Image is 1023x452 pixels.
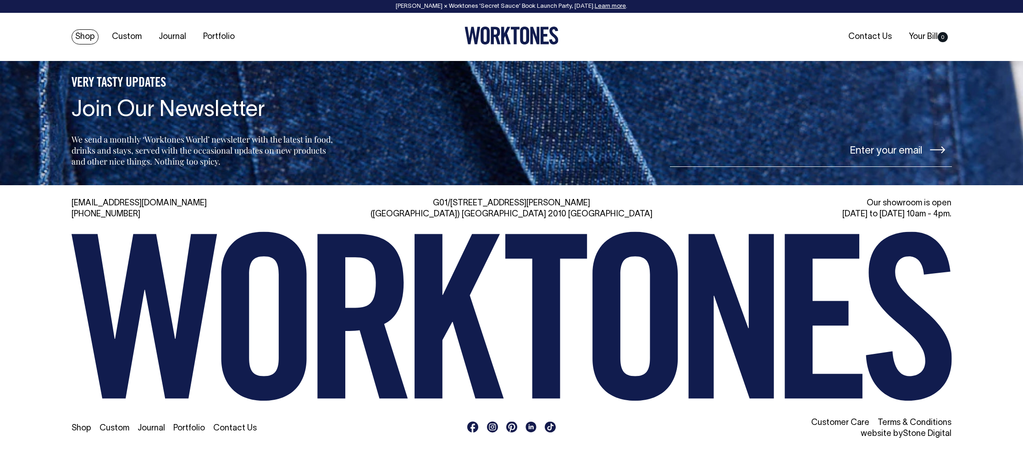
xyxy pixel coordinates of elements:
[173,424,205,432] a: Portfolio
[199,29,238,44] a: Portfolio
[905,29,951,44] a: Your Bill0
[72,210,140,218] a: [PHONE_NUMBER]
[9,3,1014,10] div: [PERSON_NAME] × Worktones ‘Secret Sauce’ Book Launch Party, [DATE]. .
[595,4,626,9] a: Learn more
[72,76,336,91] h5: VERY TASTY UPDATES
[72,29,99,44] a: Shop
[108,29,145,44] a: Custom
[668,429,952,440] li: website by
[72,424,91,432] a: Shop
[845,29,896,44] a: Contact Us
[72,199,207,207] a: [EMAIL_ADDRESS][DOMAIN_NAME]
[213,424,257,432] a: Contact Us
[938,32,948,42] span: 0
[670,132,952,167] input: Enter your email
[370,198,654,220] div: G01/[STREET_ADDRESS][PERSON_NAME] ([GEOGRAPHIC_DATA]) [GEOGRAPHIC_DATA] 2010 [GEOGRAPHIC_DATA]
[100,424,129,432] a: Custom
[138,424,165,432] a: Journal
[811,419,869,427] a: Customer Care
[903,430,951,438] a: Stone Digital
[878,419,951,427] a: Terms & Conditions
[668,198,952,220] div: Our showroom is open [DATE] to [DATE] 10am - 4pm.
[72,99,336,123] h4: Join Our Newsletter
[155,29,190,44] a: Journal
[72,134,336,167] p: We send a monthly ‘Worktones World’ newsletter with the latest in food, drinks and stays, served ...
